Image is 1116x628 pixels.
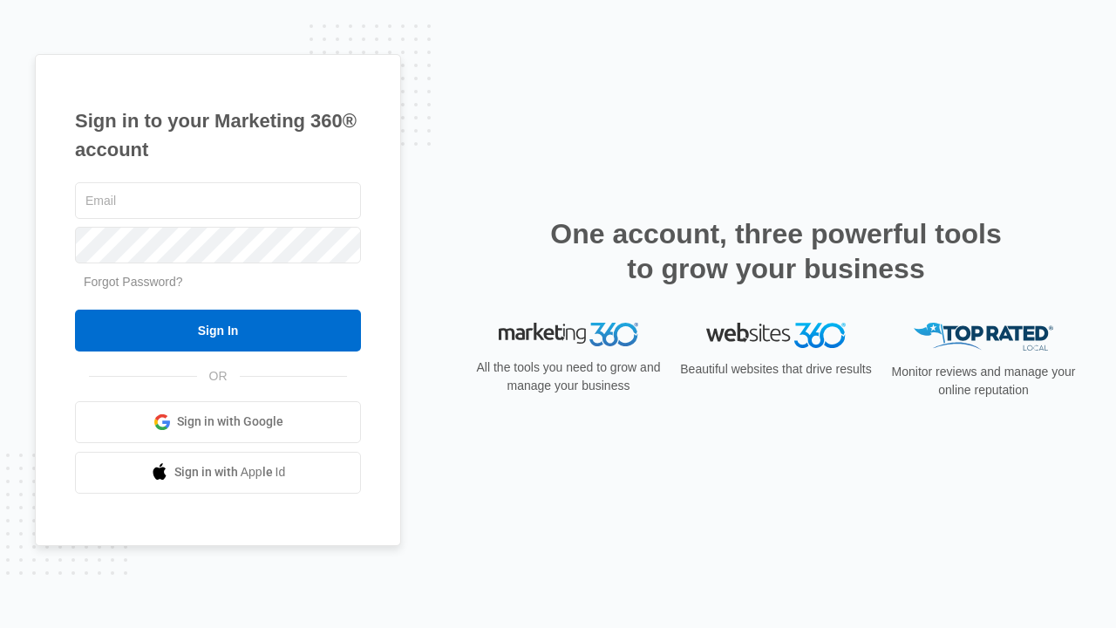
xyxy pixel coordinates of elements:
[499,323,638,347] img: Marketing 360
[914,323,1053,352] img: Top Rated Local
[545,216,1007,286] h2: One account, three powerful tools to grow your business
[75,310,361,352] input: Sign In
[75,182,361,219] input: Email
[75,106,361,164] h1: Sign in to your Marketing 360® account
[75,452,361,494] a: Sign in with Apple Id
[177,413,283,431] span: Sign in with Google
[678,360,874,379] p: Beautiful websites that drive results
[84,275,183,289] a: Forgot Password?
[706,323,846,348] img: Websites 360
[886,363,1081,399] p: Monitor reviews and manage your online reputation
[75,401,361,443] a: Sign in with Google
[471,358,666,395] p: All the tools you need to grow and manage your business
[197,367,240,386] span: OR
[174,463,286,481] span: Sign in with Apple Id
